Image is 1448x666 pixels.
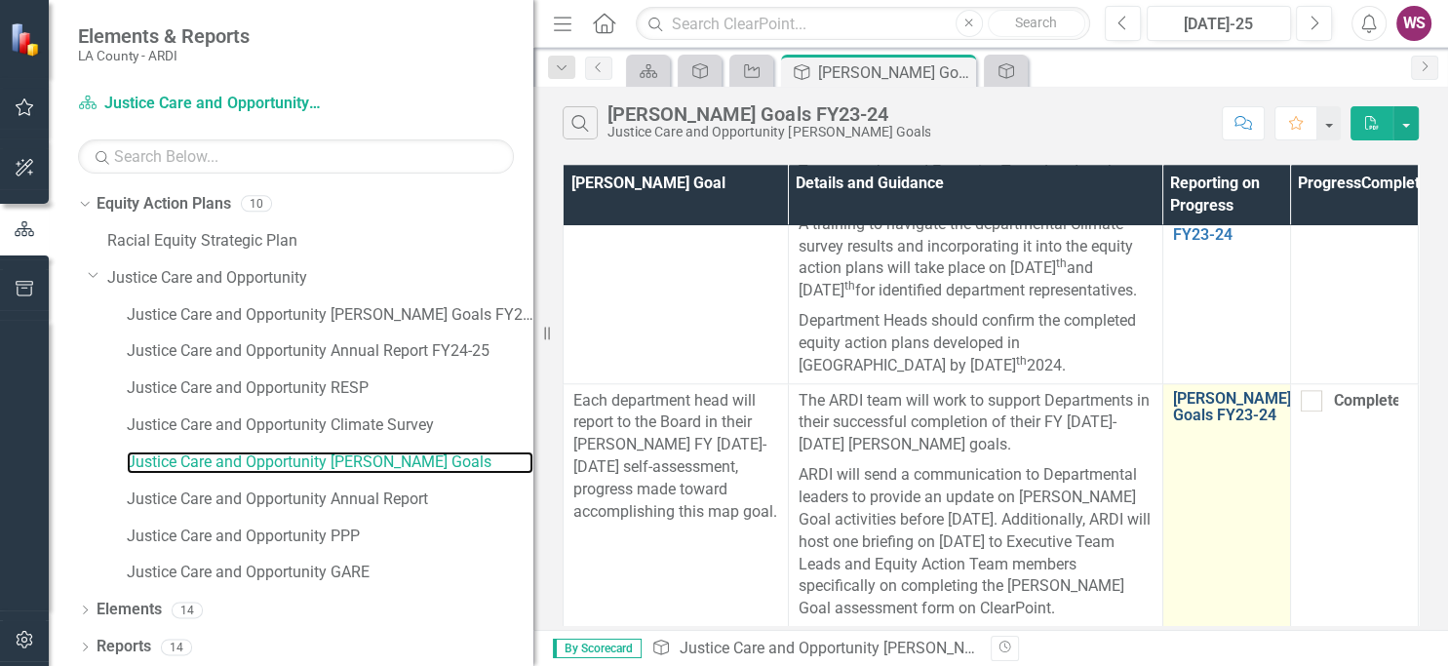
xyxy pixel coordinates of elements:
[10,22,44,57] img: ClearPoint Strategy
[127,340,533,363] a: Justice Care and Opportunity Annual Report FY24-25
[127,526,533,548] a: Justice Care and Opportunity PPP
[1173,390,1291,424] a: [PERSON_NAME] Goals FY23-24
[799,460,1153,620] p: ARDI will send a communication to Departmental leaders to provide an update on [PERSON_NAME] Goal...
[799,210,1153,306] p: A training to navigate the departmental Climate survey results and incorporating it into the equi...
[172,602,203,618] div: 14
[97,193,231,215] a: Equity Action Plans
[564,383,789,626] td: Double-Click to Edit
[679,639,1043,657] a: Justice Care and Opportunity [PERSON_NAME] Goals
[97,599,162,621] a: Elements
[127,414,533,437] a: Justice Care and Opportunity Climate Survey
[161,639,192,655] div: 14
[1173,192,1280,244] a: Climate Survey Workstream FY23-24
[127,304,533,327] a: Justice Care and Opportunity [PERSON_NAME] Goals FY24-25
[1056,256,1067,270] sup: th
[1147,6,1292,41] button: [DATE]-25
[1154,13,1285,36] div: [DATE]-25
[788,383,1162,626] td: Double-Click to Edit
[127,377,533,400] a: Justice Care and Opportunity RESP
[1162,185,1290,383] td: Double-Click to Edit Right Click for Context Menu
[1290,383,1418,626] td: Double-Click to Edit
[1290,185,1418,383] td: Double-Click to Edit
[988,10,1085,37] button: Search
[1016,354,1027,368] sup: th
[78,24,250,48] span: Elements & Reports
[553,639,642,658] span: By Scorecard
[78,48,250,63] small: LA County - ARDI
[818,60,971,85] div: [PERSON_NAME] Goals FY23-24
[241,196,272,213] div: 10
[127,489,533,511] a: Justice Care and Opportunity Annual Report
[107,267,533,290] a: Justice Care and Opportunity
[78,139,514,174] input: Search Below...
[1015,15,1057,30] span: Search
[799,390,1153,461] p: The ARDI team will work to support Departments in their successful completion of their FY [DATE]-...
[127,451,533,474] a: Justice Care and Opportunity [PERSON_NAME] Goals
[1396,6,1431,41] button: WS
[78,93,322,115] a: Justice Care and Opportunity [PERSON_NAME] Goals
[651,638,976,660] div: » »
[799,306,1153,377] p: Department Heads should confirm the completed equity action plans developed in [GEOGRAPHIC_DATA] ...
[844,279,855,293] sup: th
[107,230,533,253] a: Racial Equity Strategic Plan
[636,7,1089,41] input: Search ClearPoint...
[607,103,930,125] div: [PERSON_NAME] Goals FY23-24
[607,125,930,139] div: Justice Care and Opportunity [PERSON_NAME] Goals
[127,562,533,584] a: Justice Care and Opportunity GARE
[1162,383,1290,626] td: Double-Click to Edit Right Click for Context Menu
[97,636,151,658] a: Reports
[573,390,778,524] p: Each department head will report to the Board in their [PERSON_NAME] FY [DATE]-[DATE] self-assess...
